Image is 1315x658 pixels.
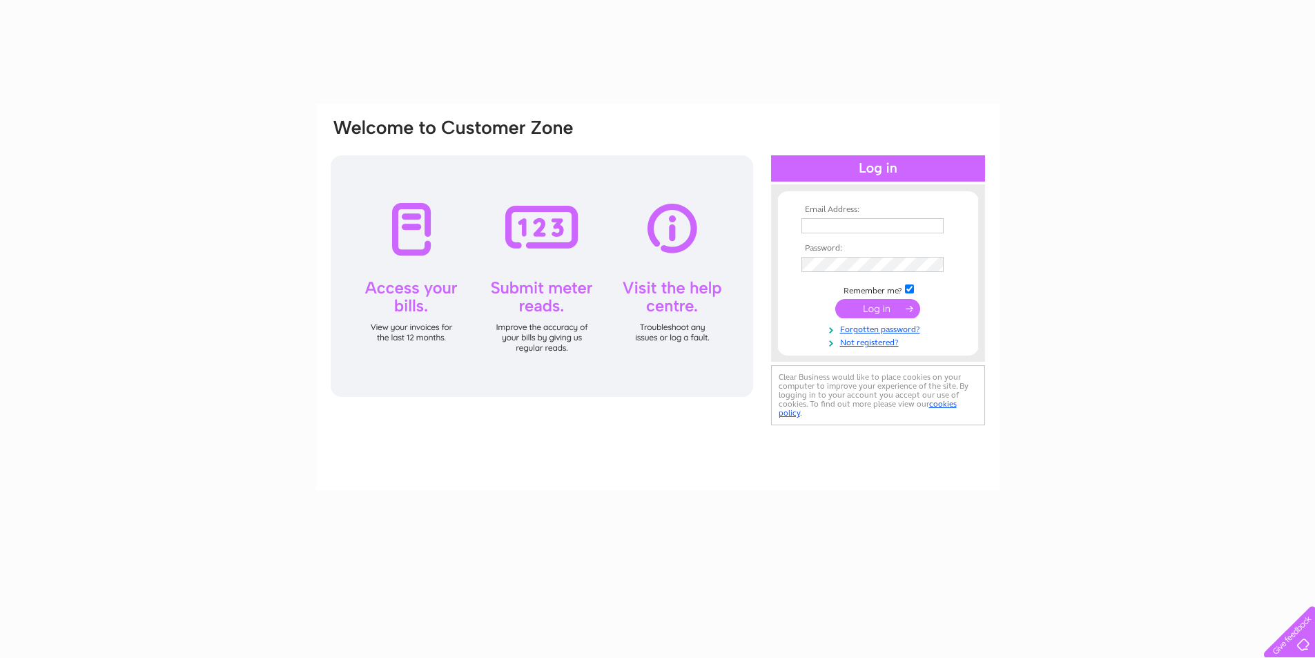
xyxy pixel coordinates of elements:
[779,399,957,418] a: cookies policy
[835,299,920,318] input: Submit
[771,365,985,425] div: Clear Business would like to place cookies on your computer to improve your experience of the sit...
[801,322,958,335] a: Forgotten password?
[798,205,958,215] th: Email Address:
[798,244,958,253] th: Password:
[801,335,958,348] a: Not registered?
[798,282,958,296] td: Remember me?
